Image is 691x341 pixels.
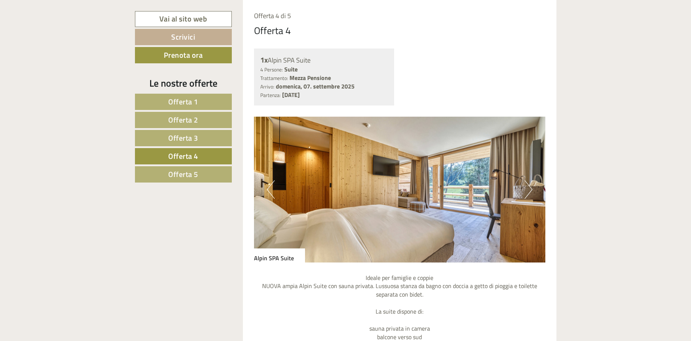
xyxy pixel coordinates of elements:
div: [GEOGRAPHIC_DATA] [11,21,106,27]
img: image [254,117,545,263]
a: Prenota ora [135,47,232,63]
a: Scrivici [135,29,232,45]
b: [DATE] [282,90,300,99]
div: Buon giorno, come possiamo aiutarla? [6,20,110,43]
span: Offerta 5 [168,168,198,180]
b: 1x [260,54,268,66]
small: Trattamento: [260,74,288,82]
button: Previous [267,180,275,199]
button: Invia [253,192,292,208]
b: Suite [284,65,298,74]
span: Offerta 2 [168,114,198,126]
span: Offerta 4 [168,150,198,162]
b: Mezza Pensione [289,73,331,82]
div: [DATE] [133,6,159,18]
small: Arrivo: [260,83,274,90]
span: Offerta 4 di 5 [254,11,291,21]
small: Partenza: [260,91,281,99]
span: Offerta 1 [168,96,198,107]
button: Next [525,180,532,199]
div: Alpin SPA Suite [260,55,388,66]
a: Vai al sito web [135,11,232,27]
div: Offerta 4 [254,24,291,37]
small: 4 Persone: [260,66,283,73]
span: Offerta 3 [168,132,198,144]
b: domenica, 07. settembre 2025 [276,82,355,91]
div: Le nostre offerte [135,76,232,90]
small: 16:25 [11,36,106,41]
div: Alpin SPA Suite [254,248,305,263]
